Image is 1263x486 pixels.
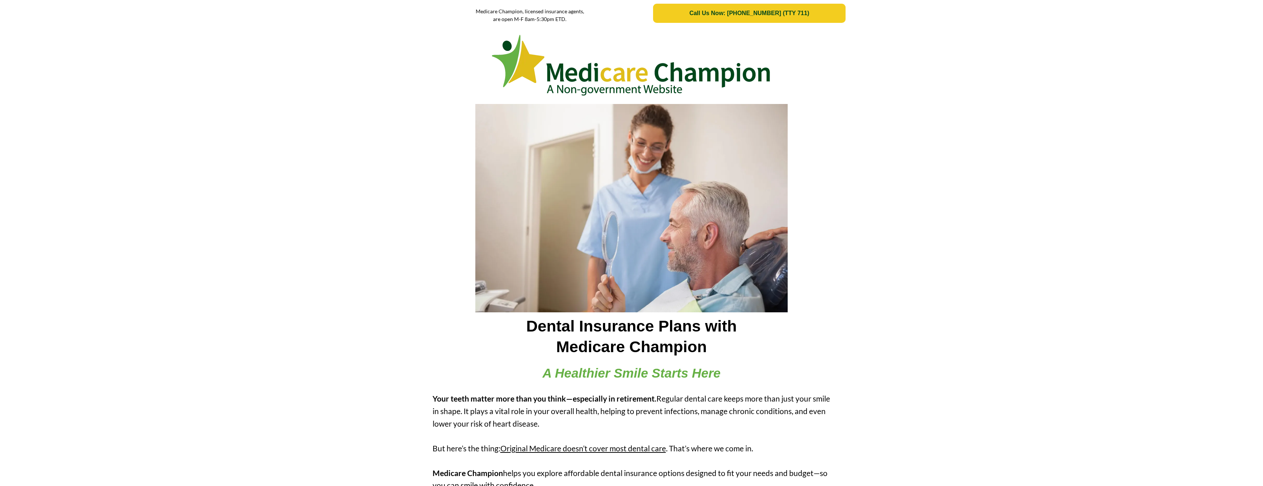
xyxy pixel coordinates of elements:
p: Regular dental care keeps more than just your smile in shape. It plays a vital role in your overa... [433,392,831,430]
u: Original Medicare doesn’t cover most dental care [500,444,666,453]
span: A Healthier Smile Starts Here [542,366,721,380]
p: are open M-F 8am-5:30pm ETD. [418,15,642,23]
p: But here’s the thing: . That’s where we come in. [433,442,831,455]
p: Medicare Champion, licensed insurance agents, [418,7,642,15]
strong: Medicare Champion [433,468,503,478]
span: Call Us Now: [PHONE_NUMBER] (TTY 711) [689,10,809,17]
a: Call Us Now: 1-833-823-1990 (TTY 711) [653,4,845,23]
h1: Medicare Champion [420,337,844,357]
h1: Dental Insurance Plans with [420,316,844,337]
strong: Your teeth matter more than you think—especially in retirement. [433,394,656,403]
